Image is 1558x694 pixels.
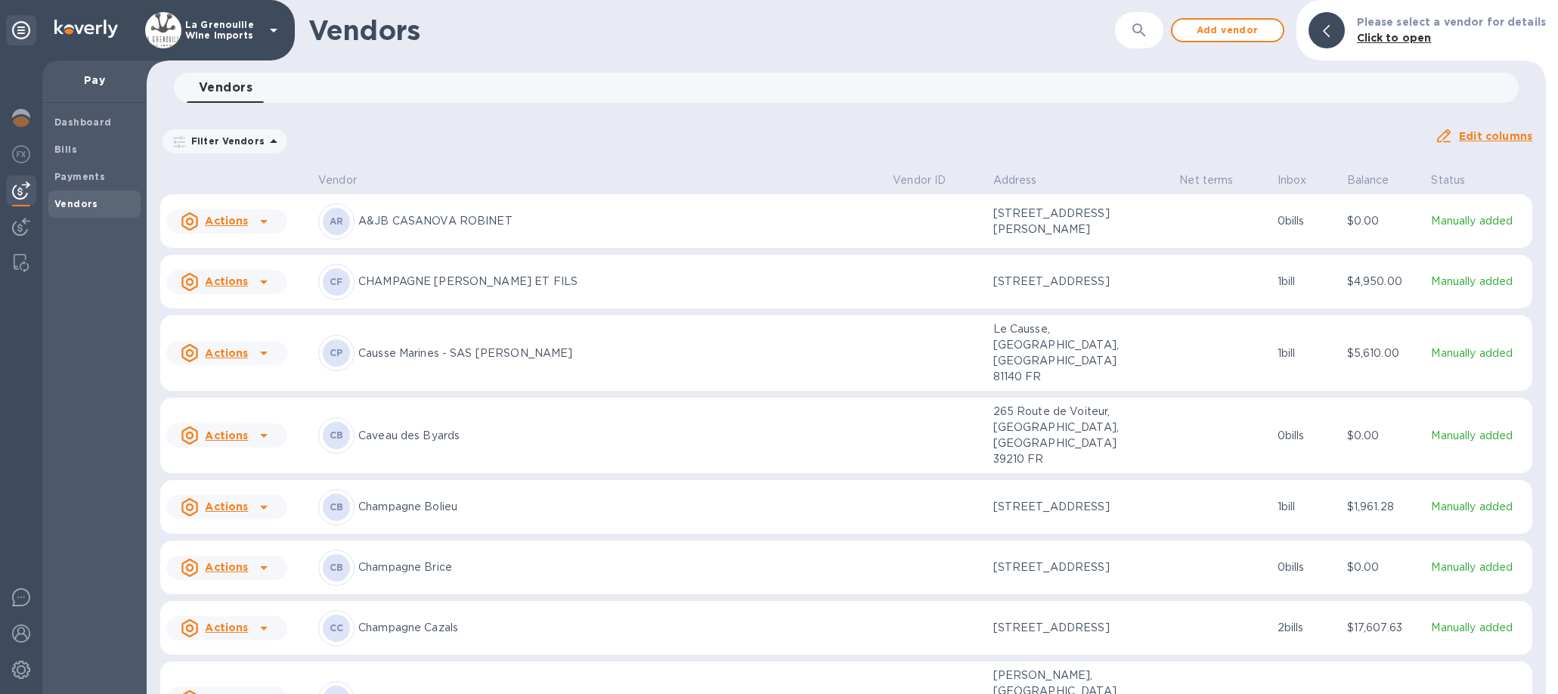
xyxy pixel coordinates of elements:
[330,429,344,441] b: CB
[1431,620,1526,636] p: Manually added
[358,428,881,444] p: Caveau des Byards
[205,275,248,287] u: Actions
[330,562,344,573] b: CB
[993,321,1144,385] p: Le Causse, [GEOGRAPHIC_DATA], [GEOGRAPHIC_DATA] 81140 FR
[893,172,965,188] span: Vendor ID
[185,135,265,147] p: Filter Vendors
[54,20,118,38] img: Logo
[358,345,881,361] p: Causse Marines - SAS [PERSON_NAME]
[1278,172,1307,188] p: Inbox
[12,145,30,163] img: Foreign exchange
[993,172,1037,188] p: Address
[318,172,357,188] p: Vendor
[54,73,135,88] p: Pay
[358,274,881,290] p: CHAMPAGNE [PERSON_NAME] ET FILS
[993,172,1057,188] span: Address
[330,276,343,287] b: CF
[358,213,881,229] p: A&JB CASANOVA ROBINET
[1171,18,1284,42] button: Add vendor
[199,77,252,98] span: Vendors
[54,171,105,182] b: Payments
[1185,21,1271,39] span: Add vendor
[1431,213,1526,229] p: Manually added
[54,198,98,209] b: Vendors
[1431,428,1526,444] p: Manually added
[205,561,248,573] u: Actions
[1347,172,1409,188] span: Balance
[1179,172,1233,188] p: Net terms
[1431,172,1465,188] p: Status
[358,499,881,515] p: Champagne Bolieu
[205,215,248,227] u: Actions
[205,500,248,513] u: Actions
[893,172,946,188] p: Vendor ID
[1347,213,1420,229] p: $0.00
[330,215,344,227] b: AR
[1278,428,1335,444] p: 0 bills
[185,20,261,41] p: La Grenouille Wine Imports
[1431,499,1526,515] p: Manually added
[1278,559,1335,575] p: 0 bills
[1459,130,1532,142] u: Edit columns
[1431,559,1526,575] p: Manually added
[1347,428,1420,444] p: $0.00
[993,620,1144,636] p: [STREET_ADDRESS]
[1357,32,1432,44] b: Click to open
[205,429,248,441] u: Actions
[1278,620,1335,636] p: 2 bills
[205,621,248,634] u: Actions
[318,172,376,188] span: Vendor
[1347,172,1389,188] p: Balance
[358,559,881,575] p: Champagne Brice
[330,347,343,358] b: CP
[1278,274,1335,290] p: 1 bill
[1431,345,1526,361] p: Manually added
[54,144,77,155] b: Bills
[993,274,1144,290] p: [STREET_ADDRESS]
[1347,620,1420,636] p: $17,607.63
[54,116,112,128] b: Dashboard
[1179,172,1253,188] span: Net terms
[6,15,36,45] div: Unpin categories
[330,622,344,634] b: CC
[1357,16,1546,28] b: Please select a vendor for details
[1278,499,1335,515] p: 1 bill
[993,559,1144,575] p: [STREET_ADDRESS]
[1278,345,1335,361] p: 1 bill
[1347,559,1420,575] p: $0.00
[1278,172,1327,188] span: Inbox
[993,499,1144,515] p: [STREET_ADDRESS]
[1347,499,1420,515] p: $1,961.28
[1278,213,1335,229] p: 0 bills
[205,347,248,359] u: Actions
[993,206,1144,237] p: [STREET_ADDRESS][PERSON_NAME]
[1347,274,1420,290] p: $4,950.00
[1347,345,1420,361] p: $5,610.00
[330,501,344,513] b: CB
[308,14,1115,46] h1: Vendors
[993,404,1144,467] p: 265 Route de Voiteur, [GEOGRAPHIC_DATA], [GEOGRAPHIC_DATA] 39210 FR
[1431,274,1526,290] p: Manually added
[358,620,881,636] p: Champagne Cazals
